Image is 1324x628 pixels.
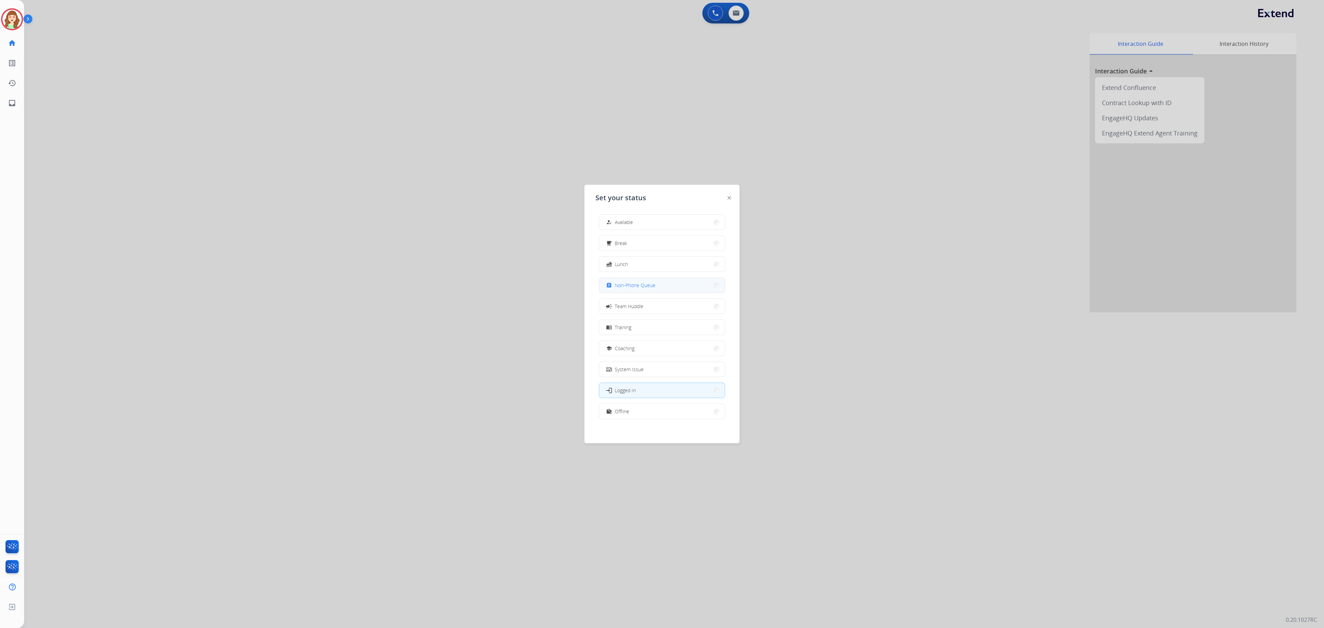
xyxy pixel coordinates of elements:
mat-icon: list_alt [8,59,16,67]
p: 0.20.1027RC [1286,616,1317,624]
mat-icon: phonelink_off [606,366,612,372]
span: Non-Phone Queue [615,282,655,289]
span: System Issue [615,366,644,373]
button: Non-Phone Queue [599,278,725,293]
span: Coaching [615,345,634,352]
button: Available [599,215,725,230]
mat-icon: free_breakfast [606,240,612,246]
mat-icon: inbox [8,99,16,107]
span: Training [615,324,631,331]
mat-icon: campaign [605,303,612,310]
mat-icon: history [8,79,16,87]
button: Break [599,236,725,251]
mat-icon: school [606,345,612,351]
button: Logged In [599,383,725,398]
span: Offline [615,408,629,415]
mat-icon: fastfood [606,261,612,267]
mat-icon: home [8,39,16,47]
button: Team Huddle [599,299,725,314]
mat-icon: work_off [606,408,612,414]
button: Coaching [599,341,725,356]
mat-icon: login [605,387,612,394]
span: Break [615,240,627,247]
button: System Issue [599,362,725,377]
mat-icon: how_to_reg [606,219,612,225]
img: avatar [2,10,22,29]
img: close-button [728,196,731,200]
span: Available [615,219,633,226]
mat-icon: assignment [606,282,612,288]
button: Training [599,320,725,335]
button: Offline [599,404,725,419]
button: Lunch [599,257,725,272]
span: Lunch [615,261,628,268]
span: Logged In [615,387,636,394]
span: Team Huddle [615,303,643,310]
mat-icon: menu_book [606,324,612,330]
span: Set your status [595,193,646,203]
